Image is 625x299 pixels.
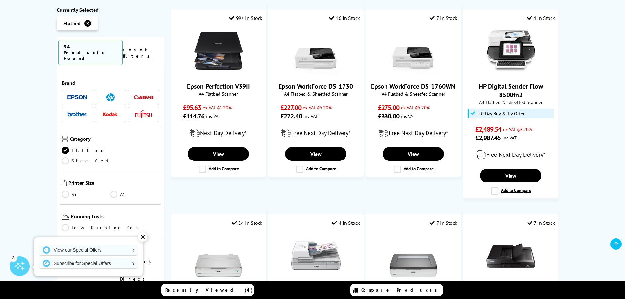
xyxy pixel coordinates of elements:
[39,258,138,268] a: Subscribe for Special Offers
[527,15,555,21] div: 4 In Stock
[527,220,555,226] div: 7 In Stock
[62,147,111,154] a: Flatbed
[229,15,262,21] div: 99+ In Stock
[479,82,543,99] a: HP Digital Sender Flow 8500fn2
[486,275,535,282] a: Canon imageFORMULA DR-F120
[100,110,120,118] a: Kodak
[62,136,68,142] img: Category
[110,191,159,198] a: A4
[62,213,70,220] img: Running Costs
[303,113,318,119] span: inc VAT
[389,275,438,282] a: Epson Expression 13000XL Pro
[187,82,250,91] a: Epson Perfection V39II
[303,104,332,111] span: ex VAT @ 20%
[401,104,430,111] span: ex VAT @ 20%
[467,99,555,105] span: A4 Flatbed & Sheetfed Scanner
[62,80,159,86] span: Brand
[285,147,346,161] a: View
[58,40,123,65] span: 34 Products Found
[389,26,438,75] img: Epson WorkForce DS-1760WN
[486,70,535,77] a: HP Digital Sender Flow 8500fn2
[134,93,153,101] a: Canon
[389,231,438,280] img: Epson Expression 13000XL Pro
[467,145,555,164] div: modal_delivery
[62,191,111,198] a: A3
[62,180,67,186] img: Printer Size
[401,113,415,119] span: inc VAT
[475,125,501,134] span: £2,489.54
[291,275,341,282] a: Epson WorkForce DS-70000
[161,284,254,296] a: Recently Viewed (4)
[486,231,535,280] img: Canon imageFORMULA DR-F120
[165,287,253,293] span: Recently Viewed (4)
[291,26,341,75] img: Epson WorkForce DS-1730
[100,112,120,116] img: Kodak
[194,26,243,75] img: Epson Perfection V39II
[10,254,17,261] div: 3
[67,95,87,100] img: Epson
[383,147,444,161] a: View
[62,157,111,164] a: Sheetfed
[67,112,87,117] img: Brother
[67,110,87,118] a: Brother
[135,110,152,118] img: Fujitsu
[199,166,239,173] label: Add to Compare
[183,112,204,120] span: £114.76
[486,26,535,75] img: HP Digital Sender Flow 8500fn2
[134,95,153,99] img: Canon
[291,70,341,77] a: Epson WorkForce DS-1730
[57,7,164,13] div: Currently Selected
[502,135,517,141] span: inc VAT
[63,20,81,27] span: Flatbed
[70,136,159,143] span: Category
[281,103,301,112] span: £227.00
[480,169,541,182] a: View
[39,245,138,255] a: View our Special Offers
[389,70,438,77] a: Epson WorkForce DS-1760WN
[491,187,531,195] label: Add to Compare
[188,147,249,161] a: View
[232,220,262,226] div: 24 In Stock
[272,91,360,97] span: A4 Flatbed & Sheetfed Scanner
[296,166,336,173] label: Add to Compare
[71,213,159,221] span: Running Costs
[272,124,360,142] div: modal_delivery
[378,103,399,112] span: £275.00
[68,180,159,187] span: Printer Size
[123,47,153,59] a: reset filters
[62,224,159,232] a: Low Running Cost
[194,275,243,282] a: Epson Expression 13000XL
[203,104,232,111] span: ex VAT @ 20%
[332,220,360,226] div: 4 In Stock
[194,70,243,77] a: Epson Perfection V39II
[183,103,201,112] span: £95.63
[67,93,87,101] a: Epson
[138,232,147,242] div: ✕
[394,166,434,173] label: Add to Compare
[134,110,153,118] a: Fujitsu
[429,15,457,21] div: 7 In Stock
[478,111,525,116] span: 40 Day Buy & Try Offer
[106,93,115,101] img: HP
[378,112,399,120] span: £330.00
[361,287,441,293] span: Compare Products
[503,126,532,132] span: ex VAT @ 20%
[329,15,360,21] div: 16 In Stock
[371,82,455,91] a: Epson WorkForce DS-1760WN
[194,231,243,280] img: Epson Expression 13000XL
[475,134,501,142] span: £2,987.45
[281,112,302,120] span: £272.40
[429,220,457,226] div: 7 In Stock
[279,82,353,91] a: Epson WorkForce DS-1730
[369,124,457,142] div: modal_delivery
[100,93,120,101] a: HP
[206,113,220,119] span: inc VAT
[350,284,443,296] a: Compare Products
[174,124,262,142] div: modal_delivery
[174,91,262,97] span: A4 Flatbed Scanner
[369,91,457,97] span: A4 Flatbed & Sheetfed Scanner
[291,231,341,280] img: Epson WorkForce DS-70000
